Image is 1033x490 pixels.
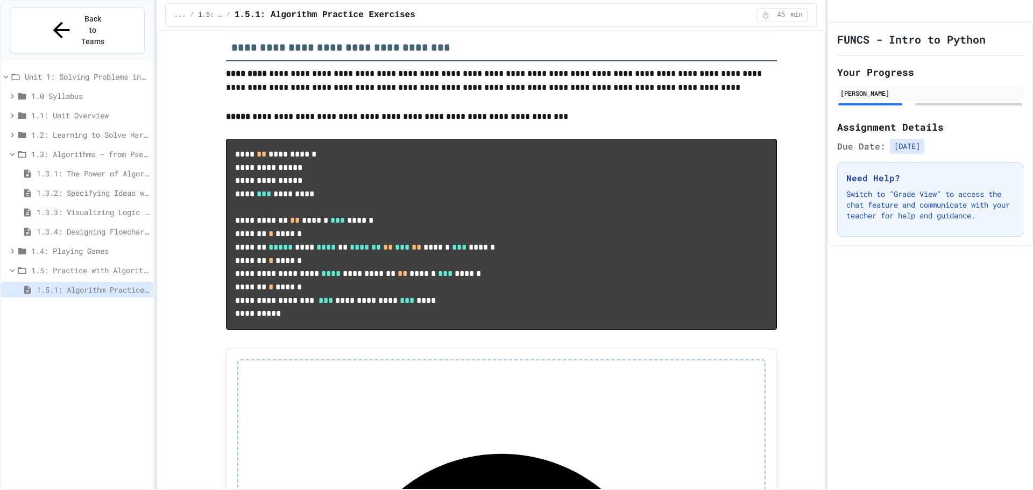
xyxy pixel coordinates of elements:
[31,129,149,140] span: 1.2: Learning to Solve Hard Problems
[837,140,886,153] span: Due Date:
[25,71,149,82] span: Unit 1: Solving Problems in Computer Science
[31,245,149,257] span: 1.4: Playing Games
[37,226,149,237] span: 1.3.4: Designing Flowcharts
[235,9,415,22] span: 1.5.1: Algorithm Practice Exercises
[80,13,105,47] span: Back to Teams
[199,11,222,19] span: 1.5: Practice with Algorithms
[31,110,149,121] span: 1.1: Unit Overview
[190,11,194,19] span: /
[840,88,1020,98] div: [PERSON_NAME]
[837,65,1023,80] h2: Your Progress
[227,11,230,19] span: /
[37,284,149,295] span: 1.5.1: Algorithm Practice Exercises
[846,189,1014,221] p: Switch to "Grade View" to access the chat feature and communicate with your teacher for help and ...
[837,32,986,47] h1: FUNCS - Intro to Python
[846,172,1014,184] h3: Need Help?
[37,187,149,198] span: 1.3.2: Specifying Ideas with Pseudocode
[890,139,924,154] span: [DATE]
[37,168,149,179] span: 1.3.1: The Power of Algorithms
[174,11,186,19] span: ...
[10,8,145,53] button: Back to Teams
[31,90,149,102] span: 1.0 Syllabus
[791,11,803,19] span: min
[837,119,1023,134] h2: Assignment Details
[31,148,149,160] span: 1.3: Algorithms - from Pseudocode to Flowcharts
[31,265,149,276] span: 1.5: Practice with Algorithms
[773,11,790,19] span: 45
[37,207,149,218] span: 1.3.3: Visualizing Logic with Flowcharts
